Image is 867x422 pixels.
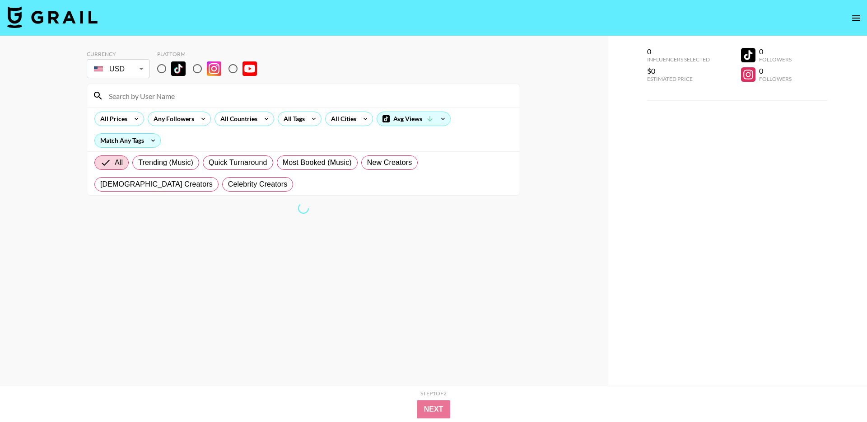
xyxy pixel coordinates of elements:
[647,47,710,56] div: 0
[87,51,150,57] div: Currency
[100,179,213,190] span: [DEMOGRAPHIC_DATA] Creators
[242,61,257,76] img: YouTube
[228,179,288,190] span: Celebrity Creators
[759,75,792,82] div: Followers
[367,157,412,168] span: New Creators
[759,66,792,75] div: 0
[7,6,98,28] img: Grail Talent
[209,157,267,168] span: Quick Turnaround
[115,157,123,168] span: All
[417,400,451,418] button: Next
[207,61,221,76] img: Instagram
[647,75,710,82] div: Estimated Price
[647,66,710,75] div: $0
[95,134,160,147] div: Match Any Tags
[647,56,710,63] div: Influencers Selected
[157,51,264,57] div: Platform
[103,89,514,103] input: Search by User Name
[171,61,186,76] img: TikTok
[377,112,450,126] div: Avg Views
[759,47,792,56] div: 0
[822,377,856,411] iframe: Drift Widget Chat Controller
[278,112,307,126] div: All Tags
[215,112,259,126] div: All Countries
[420,390,447,397] div: Step 1 of 2
[283,157,352,168] span: Most Booked (Music)
[759,56,792,63] div: Followers
[847,9,865,27] button: open drawer
[298,202,309,214] span: Refreshing bookers, clients, countries, tags, cities, talent, talent...
[89,61,148,77] div: USD
[326,112,358,126] div: All Cities
[95,112,129,126] div: All Prices
[148,112,196,126] div: Any Followers
[138,157,193,168] span: Trending (Music)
